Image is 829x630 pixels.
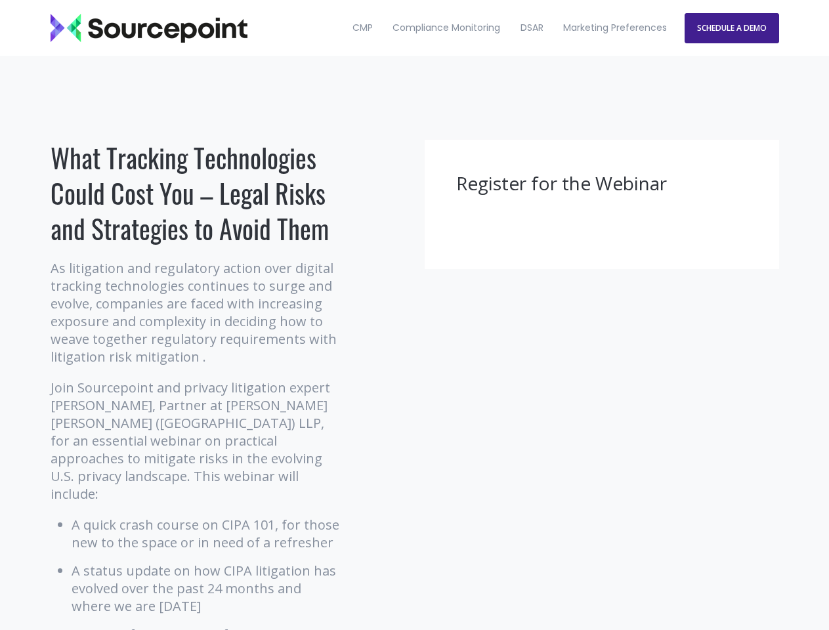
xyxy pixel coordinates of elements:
[685,13,779,43] a: SCHEDULE A DEMO
[51,259,343,366] p: As litigation and regulatory action over digital tracking technologies continues to surge and evo...
[456,171,748,196] h3: Register for the Webinar
[51,379,343,503] p: Join Sourcepoint and privacy litigation expert [PERSON_NAME], Partner at [PERSON_NAME] [PERSON_NA...
[72,516,343,551] li: A quick crash course on CIPA 101, for those new to the space or in need of a refresher
[51,14,247,43] img: Sourcepoint_logo_black_transparent (2)-2
[72,562,343,615] li: A status update on how CIPA litigation has evolved over the past 24 months and where we are [DATE]
[51,140,343,246] h1: What Tracking Technologies Could Cost You – Legal Risks and Strategies to Avoid Them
